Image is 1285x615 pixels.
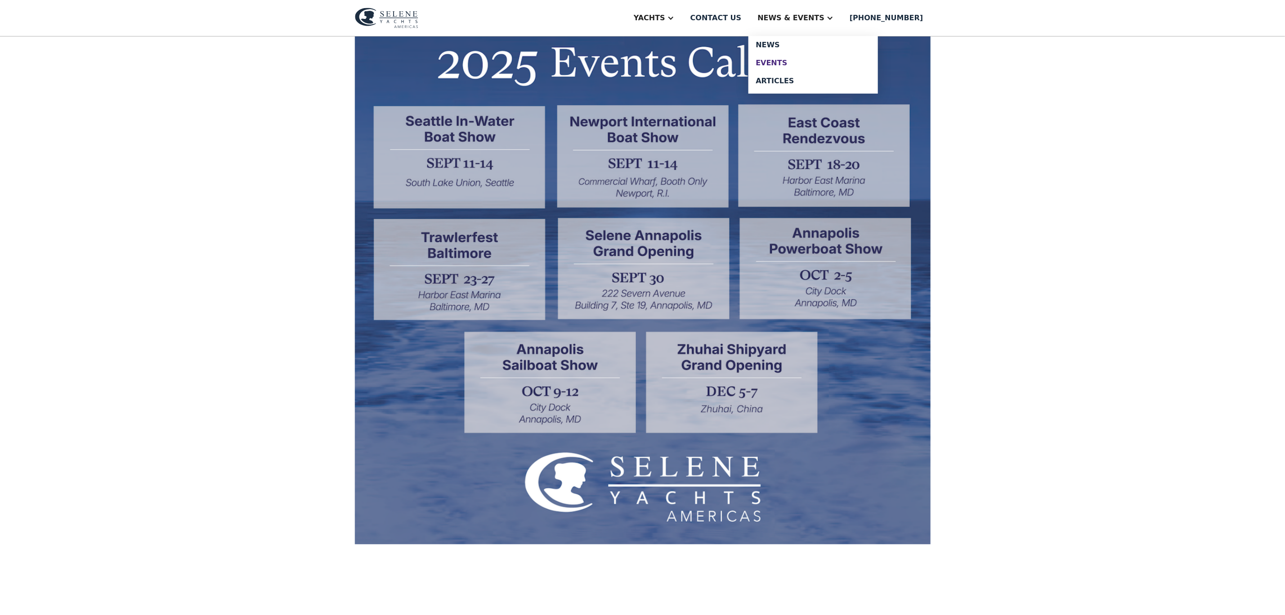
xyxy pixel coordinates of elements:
[748,72,878,90] a: Articles
[355,33,931,544] img: 2025 Selene Yachts Boat Shows, Owner Rendezvous & Special Events
[756,59,871,67] div: Events
[748,36,878,54] a: News
[690,13,742,23] div: Contact us
[748,36,878,94] nav: News & EVENTS
[756,41,871,49] div: News
[748,54,878,72] a: Events
[850,13,923,23] div: [PHONE_NUMBER]
[757,13,824,23] div: News & EVENTS
[355,8,418,28] img: logo
[634,13,665,23] div: Yachts
[756,77,871,85] div: Articles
